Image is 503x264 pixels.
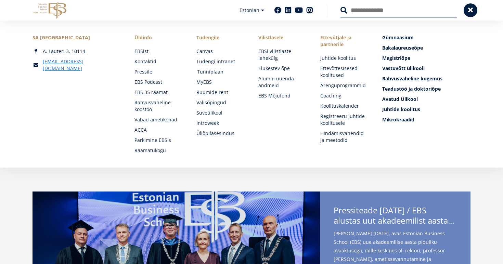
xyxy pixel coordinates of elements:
a: EBSi vilistlaste lehekülg [258,48,307,62]
a: Juhtide koolitus [382,106,470,113]
span: Rahvusvaheline kogemus [382,75,442,82]
span: Teadustöö ja doktoriõpe [382,85,441,92]
a: Tudengi intranet [196,58,245,65]
a: Hindamisvahendid ja meetodid [320,130,369,144]
a: Arenguprogrammid [320,82,369,89]
a: Elukestev õpe [258,65,307,72]
a: Ruumide rent [196,89,245,96]
a: Juhtide koolitus [320,55,369,62]
a: Canvas [196,48,245,55]
a: Ettevõttesisesed koolitused [320,65,369,79]
a: Facebook [274,7,281,14]
a: Pressile [134,68,183,75]
span: Magistriõpe [382,55,410,61]
a: Alumni uuenda andmeid [258,75,307,89]
a: Üliõpilasesindus [196,130,245,137]
a: EBS Mõjufond [258,92,307,99]
a: Tunniplaan [197,68,245,75]
div: A. Lauteri 3, 10114 [33,48,121,55]
span: Mikrokraadid [382,116,414,123]
a: Kontaktid [134,58,183,65]
a: ACCA [134,127,183,133]
span: alustas uut akadeemilist aastat rektor [PERSON_NAME] ametissevannutamisega - teise ametiaja keskm... [334,215,457,226]
a: Linkedin [285,7,292,14]
span: Üldinfo [134,34,183,41]
a: Suveülikool [196,109,245,116]
a: [EMAIL_ADDRESS][DOMAIN_NAME] [43,58,121,72]
span: Avatud Ülikool [382,96,418,102]
span: Pressiteade [DATE] / EBS [334,205,457,228]
span: Juhtide koolitus [382,106,420,113]
a: Magistriõpe [382,55,470,62]
a: EBSist [134,48,183,55]
a: Teadustöö ja doktoriõpe [382,85,470,92]
a: Registreeru juhtide koolitusele [320,113,369,127]
a: EBS Podcast [134,79,183,85]
a: Bakalaureuseõpe [382,44,470,51]
a: Vastuvõtt ülikooli [382,65,470,72]
span: Ettevõtjale ja partnerile [320,34,369,48]
a: Mikrokraadid [382,116,470,123]
a: Raamatukogu [134,147,183,154]
span: Gümnaasium [382,34,414,41]
a: Vabad ametikohad [134,116,183,123]
span: Vastuvõtt ülikooli [382,65,425,71]
span: Vilistlasele [258,34,307,41]
span: Bakalaureuseõpe [382,44,423,51]
a: Parkimine EBSis [134,137,183,144]
a: Koolituskalender [320,103,369,109]
a: Youtube [295,7,303,14]
a: Rahvusvaheline kogemus [382,75,470,82]
a: EBS 35 raamat [134,89,183,96]
a: Välisõpingud [196,99,245,106]
a: Avatud Ülikool [382,96,470,103]
a: MyEBS [196,79,245,85]
a: Gümnaasium [382,34,470,41]
a: Coaching [320,92,369,99]
a: Tudengile [196,34,245,41]
a: Rahvusvaheline koostöö [134,99,183,113]
a: Introweek [196,120,245,127]
a: Instagram [306,7,313,14]
div: SA [GEOGRAPHIC_DATA] [33,34,121,41]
